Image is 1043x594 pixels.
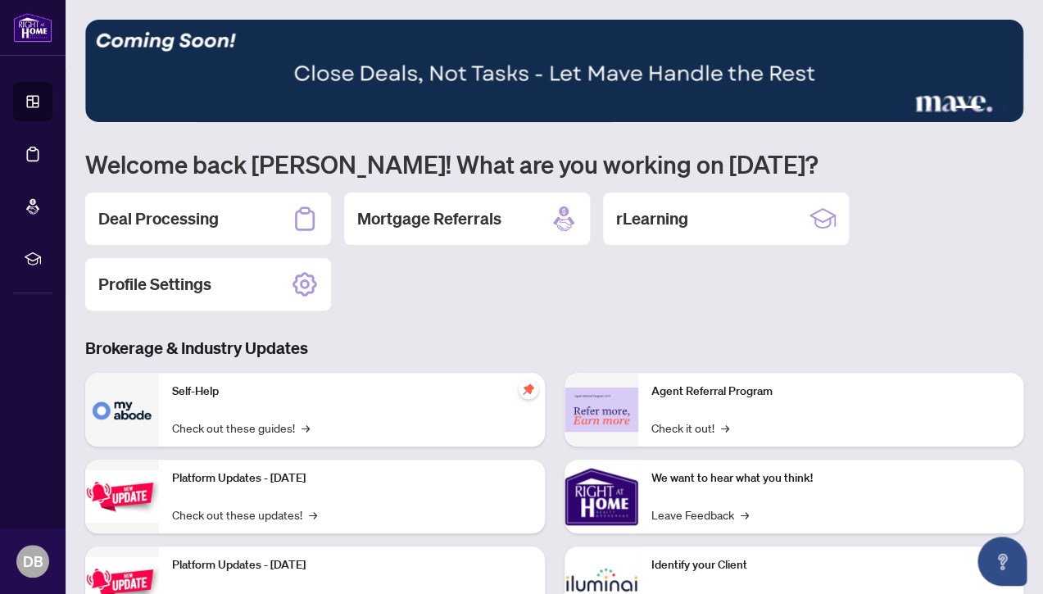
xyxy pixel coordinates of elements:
img: Slide 2 [85,20,1023,122]
h3: Brokerage & Industry Updates [85,337,1023,360]
span: DB [23,550,43,573]
h2: Profile Settings [98,273,211,296]
h2: Mortgage Referrals [357,207,501,230]
p: Self-Help [172,383,532,401]
h2: rLearning [616,207,688,230]
button: 1 [928,106,935,112]
button: 4 [987,106,994,112]
img: logo [13,12,52,43]
h1: Welcome back [PERSON_NAME]! What are you working on [DATE]? [85,148,1023,179]
span: → [309,506,317,524]
p: Agent Referral Program [651,383,1011,401]
p: Identify your Client [651,556,1011,574]
button: 3 [955,106,981,112]
p: We want to hear what you think! [651,469,1011,487]
a: Check it out!→ [651,419,729,437]
a: Leave Feedback→ [651,506,749,524]
a: Check out these guides!→ [172,419,310,437]
button: Open asap [977,537,1027,586]
h2: Deal Processing [98,207,219,230]
img: Self-Help [85,373,159,447]
img: Agent Referral Program [565,388,638,433]
a: Check out these updates!→ [172,506,317,524]
span: pushpin [519,379,538,399]
span: → [302,419,310,437]
img: We want to hear what you think! [565,460,638,533]
span: → [741,506,749,524]
p: Platform Updates - [DATE] [172,469,532,487]
p: Platform Updates - [DATE] [172,556,532,574]
button: 5 [1000,106,1007,112]
button: 2 [941,106,948,112]
span: → [721,419,729,437]
img: Platform Updates - July 21, 2025 [85,470,159,522]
